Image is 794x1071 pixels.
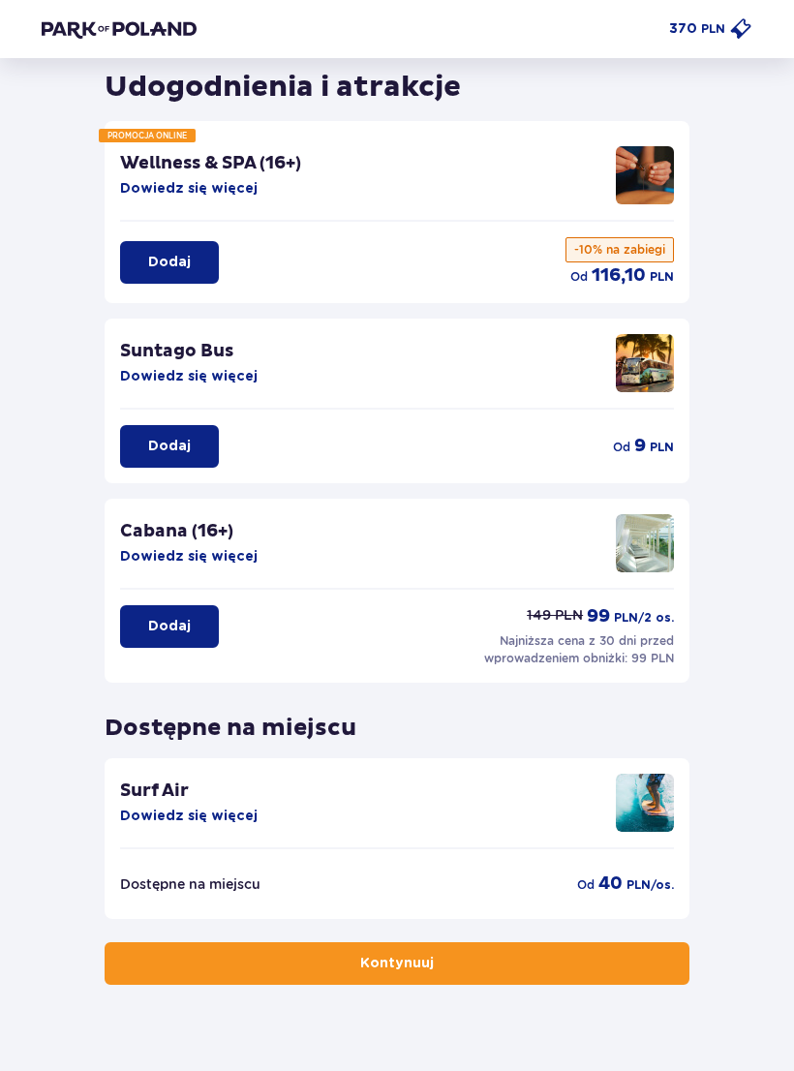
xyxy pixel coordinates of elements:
img: attraction [616,514,674,572]
p: 116,10 [592,264,646,288]
button: Dodaj [120,241,219,284]
p: Wellness & SPA (16+) [120,152,301,175]
p: 370 [669,19,697,39]
div: PROMOCJA ONLINE [99,129,196,142]
p: 9 [634,435,646,458]
img: attraction [616,146,674,204]
p: 149 PLN [527,605,583,625]
p: od [577,876,595,894]
p: 99 [587,605,610,628]
p: Cabana (16+) [120,520,233,543]
p: -10% na zabiegi [565,237,674,262]
p: od [570,268,588,286]
p: Kontynuuj [360,954,434,973]
img: attraction [616,774,674,832]
p: od [613,439,630,456]
p: Suntago Bus [120,340,233,363]
p: PLN [701,20,725,38]
p: 40 [598,872,623,896]
p: PLN /os. [626,876,674,894]
img: Park of Poland logo [42,19,197,39]
p: Najniższa cena z 30 dni przed wprowadzeniem obniżki: 99 PLN [480,632,674,667]
button: Dowiedz się więcej [120,807,258,826]
button: Kontynuuj [105,942,689,985]
button: Dodaj [120,425,219,468]
p: Dodaj [148,617,191,636]
p: Surf Air [120,780,189,803]
p: PLN [650,268,674,286]
p: Dostępne na miejscu [120,874,260,894]
p: Dodaj [148,437,191,456]
button: Dodaj [120,605,219,648]
p: Dodaj [148,253,191,272]
button: Dowiedz się więcej [120,547,258,566]
h1: Udogodnienia i atrakcje [105,69,461,106]
button: Dowiedz się więcej [120,367,258,386]
p: PLN [650,439,674,456]
p: Dostępne na miejscu [105,698,356,743]
img: attraction [616,334,674,392]
button: Dowiedz się więcej [120,179,258,199]
p: PLN /2 os. [614,609,674,627]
